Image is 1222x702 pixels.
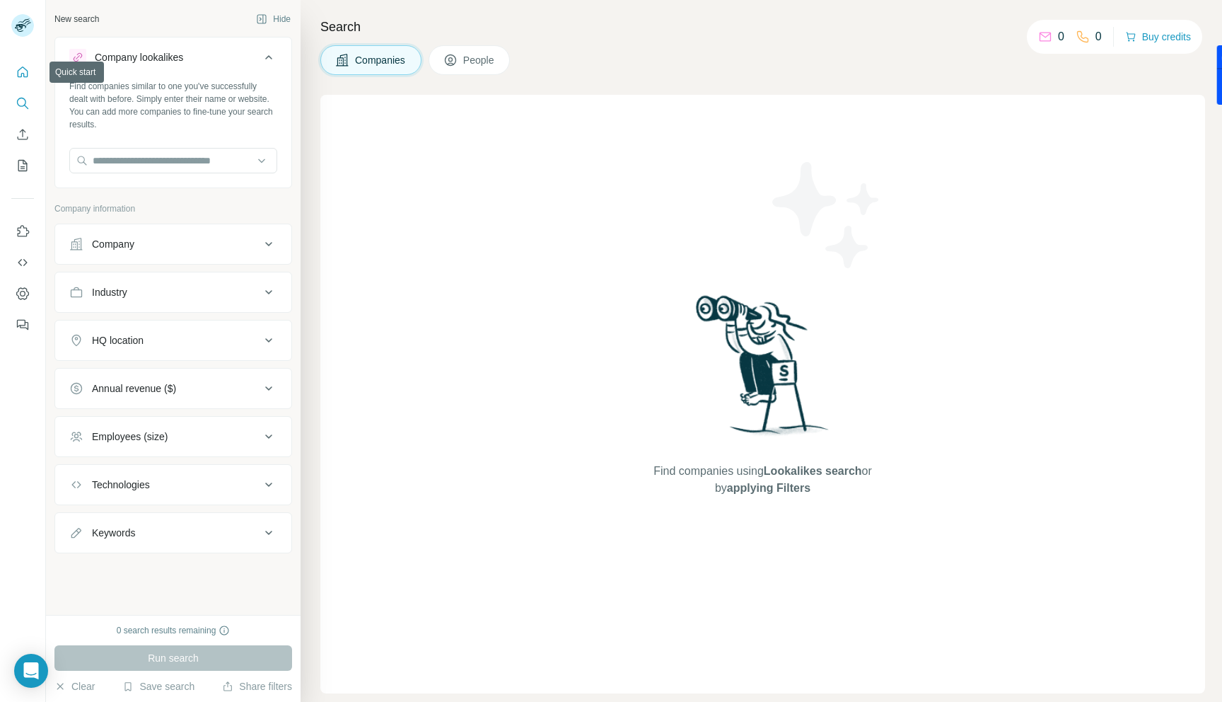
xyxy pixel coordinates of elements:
button: Enrich CSV [11,122,34,147]
span: Find companies using or by [649,463,875,497]
button: Save search [122,679,194,694]
button: Company [55,227,291,261]
span: applying Filters [727,482,810,494]
div: Employees (size) [92,430,168,444]
div: Annual revenue ($) [92,381,176,396]
button: Search [11,91,34,116]
button: Industry [55,275,291,309]
button: Buy credits [1125,27,1191,47]
button: Company lookalikes [55,40,291,80]
button: Annual revenue ($) [55,372,291,405]
div: Keywords [92,526,135,540]
button: Dashboard [11,281,34,306]
div: 0 search results remaining [117,624,231,637]
div: Technologies [92,478,150,492]
div: Company [92,237,134,251]
p: 0 [1058,28,1064,45]
button: Feedback [11,312,34,338]
div: Find companies similar to one you've successfully dealt with before. Simply enter their name or w... [69,80,277,131]
button: Employees (size) [55,420,291,454]
span: People [463,53,496,67]
div: Industry [92,285,127,299]
div: Open Intercom Messenger [14,654,48,688]
span: Lookalikes search [764,465,862,477]
button: Quick start [11,59,34,85]
img: Surfe Illustration - Stars [763,151,890,279]
button: Hide [246,8,301,30]
button: Technologies [55,468,291,502]
p: 0 [1095,28,1102,45]
button: Use Surfe on LinkedIn [11,219,34,244]
button: Clear [54,679,95,694]
button: Keywords [55,516,291,550]
button: Share filters [222,679,292,694]
h4: Search [320,17,1205,37]
div: Company lookalikes [95,50,183,64]
button: Use Surfe API [11,250,34,275]
p: Company information [54,202,292,215]
button: My lists [11,153,34,178]
span: Companies [355,53,407,67]
div: HQ location [92,333,144,347]
img: Surfe Illustration - Woman searching with binoculars [689,292,837,449]
button: HQ location [55,323,291,357]
div: New search [54,13,99,25]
